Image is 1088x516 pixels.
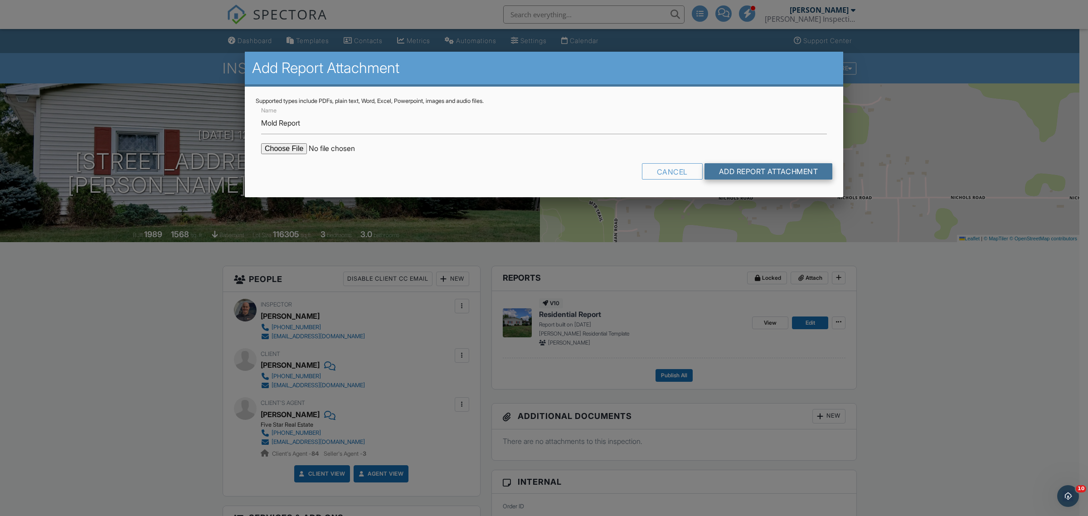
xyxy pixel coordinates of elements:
[261,107,277,115] label: Name
[256,97,832,105] div: Supported types include PDFs, plain text, Word, Excel, Powerpoint, images and audio files.
[642,163,703,180] div: Cancel
[704,163,833,180] input: Add Report Attachment
[252,59,836,77] h2: Add Report Attachment
[1076,485,1086,492] span: 10
[1057,485,1079,507] iframe: Intercom live chat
